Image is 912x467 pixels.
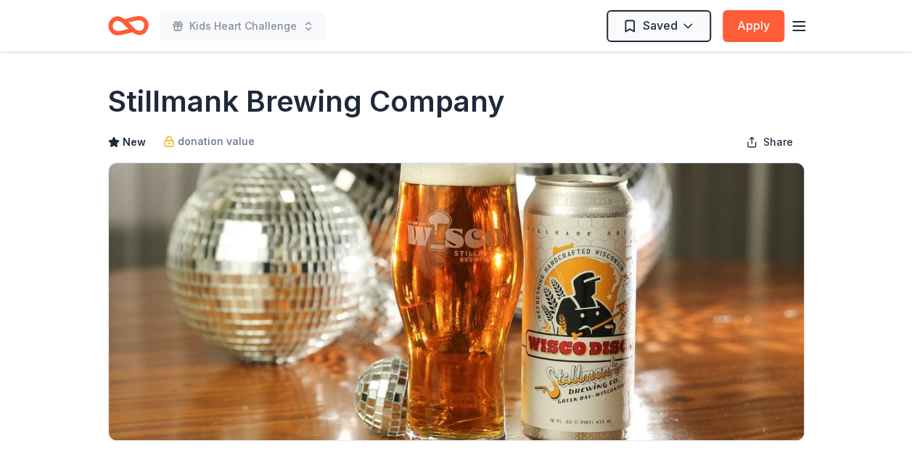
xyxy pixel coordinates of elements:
[643,16,678,35] span: Saved
[607,10,711,42] button: Saved
[189,17,297,35] span: Kids Heart Challenge
[109,163,804,440] img: Image for Stillmank Brewing Company
[723,10,784,42] button: Apply
[160,12,326,41] button: Kids Heart Challenge
[163,133,255,150] a: donation value
[108,81,505,122] h1: Stillmank Brewing Company
[108,9,149,43] a: Home
[734,128,805,157] button: Share
[123,133,146,151] span: New
[763,133,793,151] span: Share
[178,133,255,150] span: donation value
